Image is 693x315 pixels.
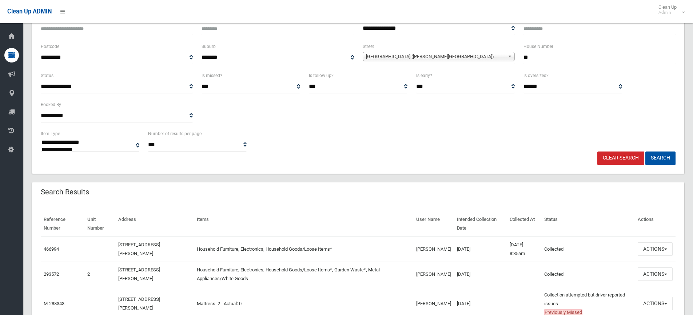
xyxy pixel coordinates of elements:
[363,43,374,51] label: Street
[541,262,635,287] td: Collected
[413,262,454,287] td: [PERSON_NAME]
[413,237,454,262] td: [PERSON_NAME]
[194,262,413,287] td: Household Furniture, Electronics, Household Goods/Loose Items*, Garden Waste*, Metal Appliances/W...
[194,211,413,237] th: Items
[597,152,644,165] a: Clear Search
[84,211,115,237] th: Unit Number
[41,130,60,138] label: Item Type
[507,211,541,237] th: Collected At
[635,211,676,237] th: Actions
[638,267,673,281] button: Actions
[202,72,222,80] label: Is missed?
[115,211,194,237] th: Address
[454,262,507,287] td: [DATE]
[44,246,59,252] a: 466994
[658,10,677,15] small: Admin
[523,72,549,80] label: Is oversized?
[309,72,334,80] label: Is follow up?
[454,211,507,237] th: Intended Collection Date
[7,8,52,15] span: Clean Up ADMIN
[148,130,202,138] label: Number of results per page
[44,301,64,306] a: M-288343
[638,242,673,256] button: Actions
[84,262,115,287] td: 2
[454,237,507,262] td: [DATE]
[366,52,505,61] span: [GEOGRAPHIC_DATA] ([PERSON_NAME][GEOGRAPHIC_DATA])
[118,296,160,311] a: [STREET_ADDRESS][PERSON_NAME]
[541,211,635,237] th: Status
[507,237,541,262] td: [DATE] 8:35am
[41,43,59,51] label: Postcode
[655,4,684,15] span: Clean Up
[41,72,53,80] label: Status
[32,185,98,199] header: Search Results
[638,297,673,310] button: Actions
[645,152,676,165] button: Search
[413,211,454,237] th: User Name
[118,267,160,281] a: [STREET_ADDRESS][PERSON_NAME]
[541,237,635,262] td: Collected
[416,72,432,80] label: Is early?
[44,271,59,277] a: 293572
[202,43,216,51] label: Suburb
[41,211,84,237] th: Reference Number
[194,237,413,262] td: Household Furniture, Electronics, Household Goods/Loose Items*
[41,101,61,109] label: Booked By
[523,43,553,51] label: House Number
[118,242,160,256] a: [STREET_ADDRESS][PERSON_NAME]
